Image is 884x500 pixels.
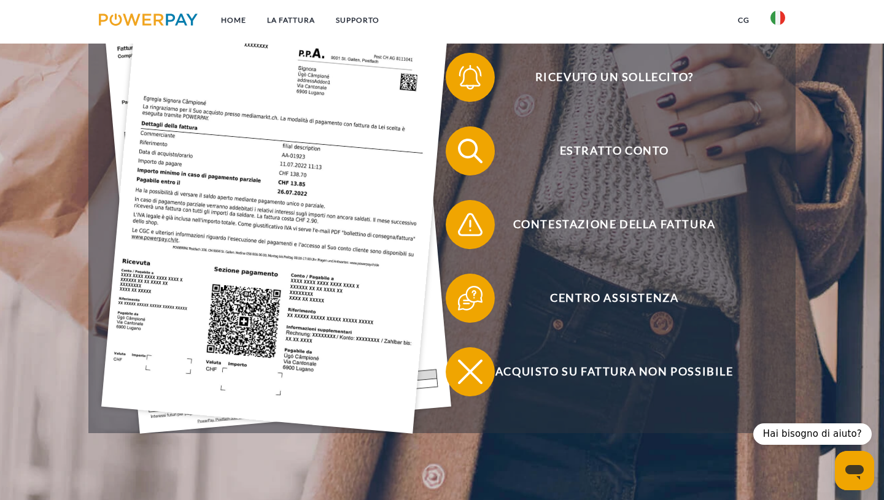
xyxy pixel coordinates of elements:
[455,62,486,93] img: qb_bell.svg
[257,9,325,31] a: LA FATTURA
[464,53,765,102] span: Ricevuto un sollecito?
[446,274,765,323] button: Centro assistenza
[211,9,257,31] a: Home
[99,13,198,26] img: logo-powerpay.svg
[325,9,390,31] a: Supporto
[455,136,486,166] img: qb_search.svg
[464,126,765,175] span: Estratto conto
[464,200,765,249] span: Contestazione della fattura
[835,451,874,490] iframe: Pulsante per aprire la finestra di messaggistica, conversazione in corso
[464,274,765,323] span: Centro assistenza
[770,10,785,25] img: it
[446,347,765,396] button: Acquisto su fattura non possibile
[446,53,765,102] button: Ricevuto un sollecito?
[455,209,486,240] img: qb_warning.svg
[464,347,765,396] span: Acquisto su fattura non possibile
[446,126,765,175] button: Estratto conto
[727,9,760,31] a: CG
[753,423,872,445] div: Hai bisogno di aiuto?
[455,356,486,387] img: qb_close.svg
[446,200,765,249] button: Contestazione della fattura
[455,283,486,313] img: qb_help.svg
